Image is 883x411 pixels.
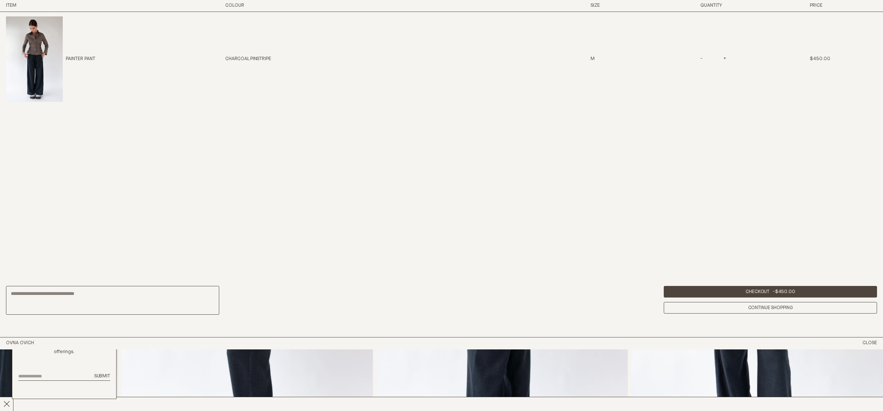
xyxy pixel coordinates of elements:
div: M [591,56,658,62]
a: Painter PantPainter Pant [6,16,95,102]
h3: Quantity [700,3,768,9]
p: Painter Pant [66,56,95,62]
span: $450.00 [775,289,795,294]
span: + [722,57,726,61]
a: Continue Shopping [664,302,877,314]
a: Home [6,340,34,345]
button: Submit [94,373,110,380]
h3: Colour [225,3,402,9]
h3: Size [591,3,658,9]
h3: Price [810,3,877,9]
h3: Item [6,3,183,9]
a: Checkout -$450.00 [664,286,877,298]
div: $450.00 [810,56,877,62]
span: Submit [94,374,110,379]
button: Close Cart [862,340,877,346]
div: Charcoal Pinstripe [225,56,402,62]
img: Painter Pant [6,16,63,102]
span: - [700,57,704,61]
